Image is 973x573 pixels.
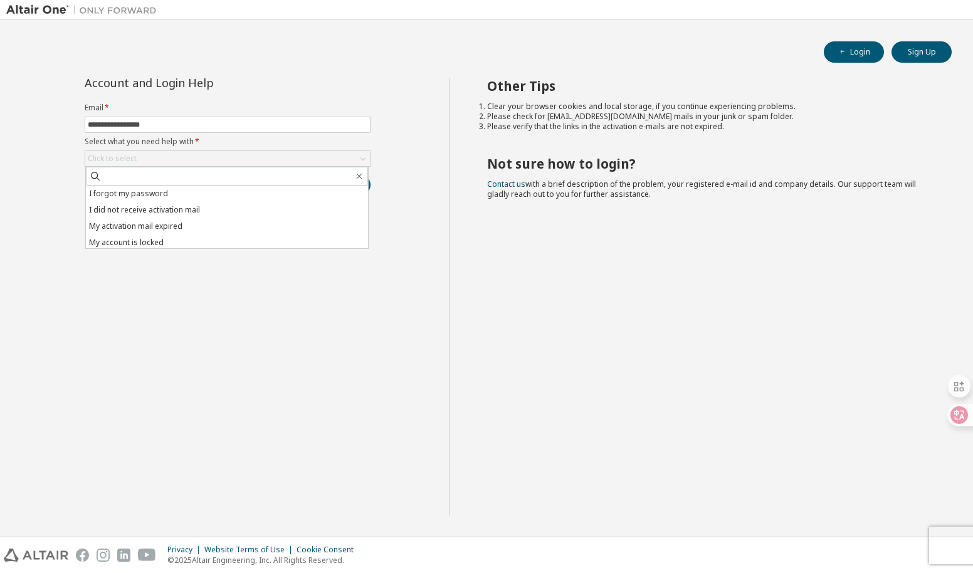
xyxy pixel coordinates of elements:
img: Altair One [6,4,163,16]
h2: Not sure how to login? [487,155,930,172]
img: facebook.svg [76,549,89,562]
label: Email [85,103,371,113]
li: I forgot my password [86,186,368,202]
div: Website Terms of Use [204,545,297,555]
button: Login [824,41,884,63]
span: with a brief description of the problem, your registered e-mail id and company details. Our suppo... [487,179,916,199]
div: Account and Login Help [85,78,313,88]
p: © 2025 Altair Engineering, Inc. All Rights Reserved. [167,555,361,565]
li: Clear your browser cookies and local storage, if you continue experiencing problems. [487,102,930,112]
h2: Other Tips [487,78,930,94]
img: youtube.svg [138,549,156,562]
label: Select what you need help with [85,137,371,147]
li: Please check for [EMAIL_ADDRESS][DOMAIN_NAME] mails in your junk or spam folder. [487,112,930,122]
img: linkedin.svg [117,549,130,562]
li: Please verify that the links in the activation e-mails are not expired. [487,122,930,132]
div: Privacy [167,545,204,555]
a: Contact us [487,179,525,189]
img: altair_logo.svg [4,549,68,562]
div: Click to select [85,151,370,166]
button: Sign Up [891,41,952,63]
img: instagram.svg [97,549,110,562]
div: Cookie Consent [297,545,361,555]
div: Click to select [88,154,137,164]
